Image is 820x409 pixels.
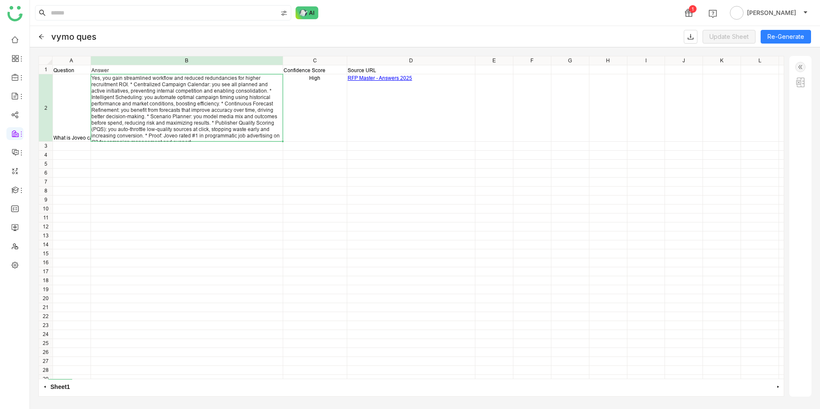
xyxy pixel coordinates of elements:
[51,32,97,42] div: vymo ques
[7,6,23,21] img: logo
[703,30,756,44] button: Update Sheet
[795,77,805,88] img: excel.svg
[281,10,287,17] img: search-type.svg
[296,6,319,19] img: ask-buddy-normal.svg
[689,5,697,13] div: 1
[48,379,72,394] span: Sheet1
[730,6,744,20] img: avatar
[747,8,796,18] span: [PERSON_NAME]
[728,6,810,20] button: [PERSON_NAME]
[761,30,811,44] button: Re-Generate
[709,9,717,18] img: help.svg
